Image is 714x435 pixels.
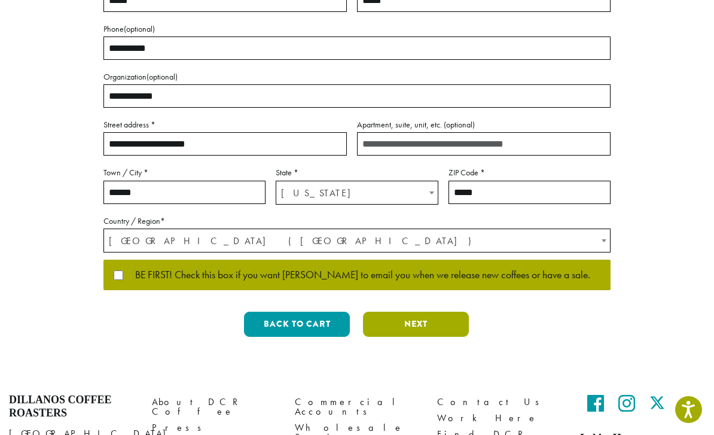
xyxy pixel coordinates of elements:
span: United States (US) [104,229,610,253]
span: Indiana [276,181,437,205]
span: (optional) [444,119,475,130]
a: Work Here [437,410,562,427]
label: Apartment, suite, unit, etc. [357,117,611,132]
span: Country / Region [103,229,611,253]
a: About DCR Coffee [152,394,277,419]
span: BE FIRST! Check this box if you want [PERSON_NAME] to email you when we release new coffees or ha... [123,270,590,281]
label: Organization [103,69,611,84]
label: Street address [103,117,347,132]
label: State [276,165,438,180]
a: Commercial Accounts [295,394,420,419]
span: (optional) [147,71,178,82]
h4: Dillanos Coffee Roasters [9,394,134,419]
label: Town / City [103,165,266,180]
button: Next [363,312,469,337]
span: (optional) [124,23,155,34]
input: BE FIRST! Check this box if you want [PERSON_NAME] to email you when we release new coffees or ha... [114,270,123,280]
span: State [276,181,438,205]
label: ZIP Code [448,165,611,180]
button: Back to cart [244,312,350,337]
a: Contact Us [437,394,562,410]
